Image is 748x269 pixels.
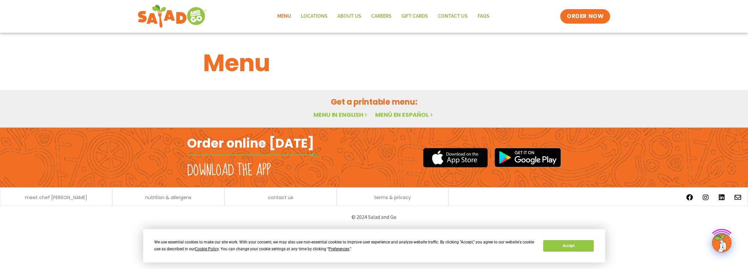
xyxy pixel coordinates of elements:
div: We use essential cookies to make our site work. With your consent, we may also use non-essential ... [154,239,535,253]
a: terms & privacy [374,195,411,200]
a: Contact Us [433,9,473,24]
span: ORDER NOW [567,12,604,20]
img: google_play [494,148,561,167]
span: Preferences [329,247,349,251]
a: Menu in English [313,111,369,119]
nav: Menu [272,9,494,24]
p: © 2024 Salad and Go [190,213,558,221]
img: fork [187,153,318,157]
a: ORDER NOW [560,9,610,24]
a: Locations [296,9,332,24]
img: appstore [423,147,488,168]
h1: Menu [203,45,545,81]
a: FAQs [473,9,494,24]
h2: Get a printable menu: [203,96,545,108]
a: meet chef [PERSON_NAME] [25,195,87,200]
img: new-SAG-logo-768×292 [138,3,207,30]
a: About Us [332,9,366,24]
a: Careers [366,9,396,24]
a: Menú en español [375,111,434,119]
a: Menu [272,9,296,24]
a: nutrition & allergens [145,195,191,200]
a: GIFT CARDS [396,9,433,24]
button: Accept [543,240,594,252]
h2: Order online [DATE] [187,135,314,151]
h2: Download the app [187,161,271,180]
span: Cookie Policy [195,247,219,251]
div: Cookie Consent Prompt [143,229,605,262]
a: contact us [268,195,293,200]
